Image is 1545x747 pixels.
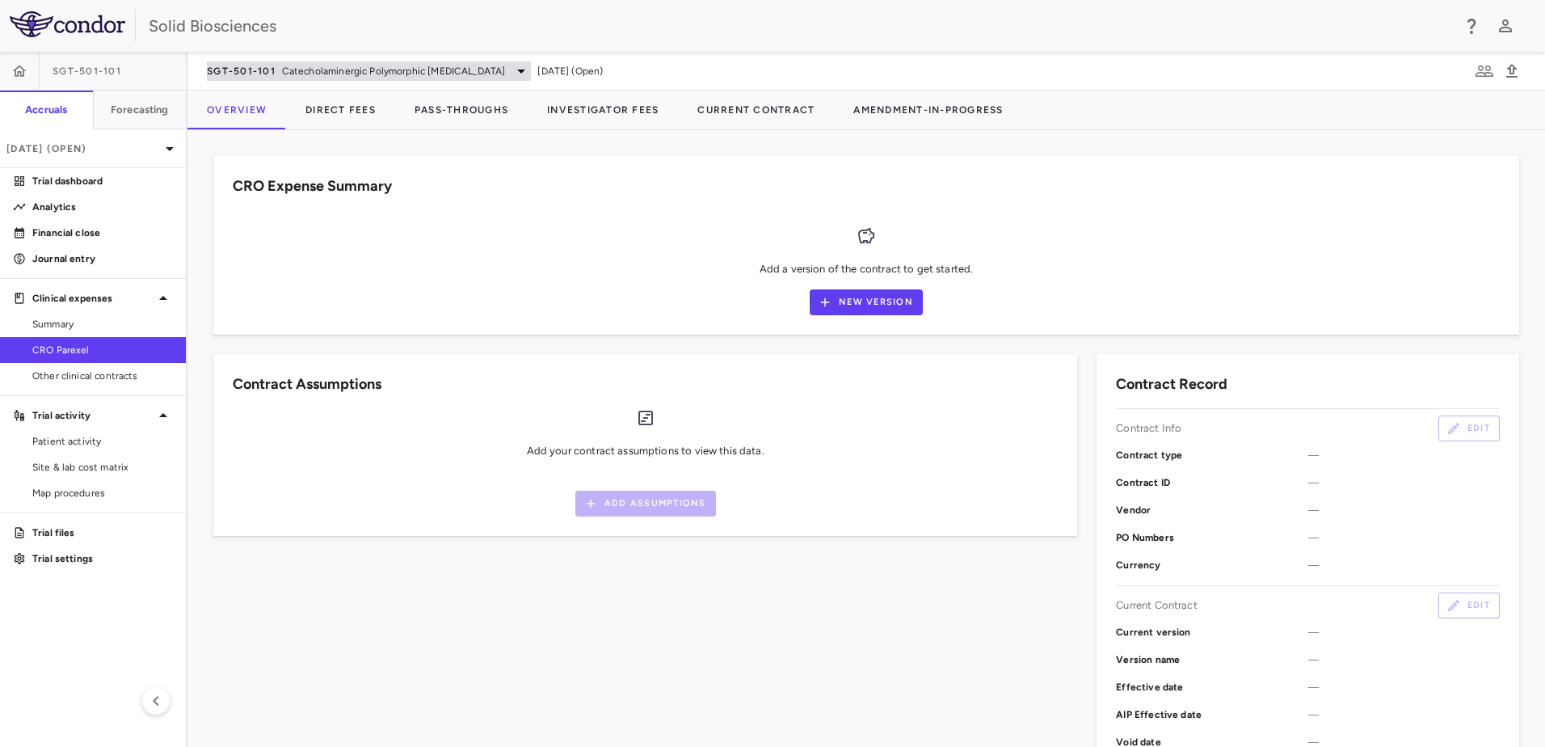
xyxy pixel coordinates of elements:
span: Summary [32,317,173,331]
h6: Contract Assumptions [233,373,381,395]
span: — [1308,558,1500,572]
button: Overview [187,91,286,129]
button: Current Contract [678,91,834,129]
span: SGT-501-101 [53,65,121,78]
span: [DATE] (Open) [537,64,603,78]
p: Current Contract [1116,598,1197,613]
p: PO Numbers [1116,530,1307,545]
img: logo-full-BYUhSk78.svg [10,11,125,37]
button: New Version [810,289,923,315]
span: — [1308,652,1500,667]
p: Contract Info [1116,421,1181,436]
span: — [1308,707,1500,722]
span: — [1308,475,1500,490]
p: Financial close [32,226,173,240]
span: Patient activity [32,434,173,449]
p: [DATE] (Open) [6,141,160,156]
p: Clinical expenses [32,291,154,306]
h6: Accruals [25,103,67,117]
p: Contract ID [1116,475,1307,490]
span: CRO Parexel [32,343,173,357]
p: AIP Effective date [1116,707,1307,722]
button: Direct Fees [286,91,395,129]
div: Solid Biosciences [149,14,1451,38]
span: — [1308,448,1500,462]
span: Catecholaminergic Polymorphic [MEDICAL_DATA] [282,64,506,78]
p: Analytics [32,200,173,214]
button: Amendment-In-Progress [834,91,1022,129]
span: — [1308,530,1500,545]
p: Trial activity [32,408,154,423]
span: — [1308,625,1500,639]
p: Contract type [1116,448,1307,462]
span: Map procedures [32,486,173,500]
p: Add your contract assumptions to view this data. [527,444,764,458]
p: Trial dashboard [32,174,173,188]
h6: Forecasting [111,103,169,117]
p: Journal entry [32,251,173,266]
p: Trial settings [32,551,173,566]
p: Trial files [32,525,173,540]
span: Site & lab cost matrix [32,460,173,475]
span: — [1308,503,1500,517]
p: Version name [1116,652,1307,667]
p: Current version [1116,625,1307,639]
span: Other clinical contracts [32,369,173,383]
span: SGT-501-101 [207,65,276,78]
span: — [1308,680,1500,694]
p: Currency [1116,558,1307,572]
p: Vendor [1116,503,1307,517]
button: Investigator Fees [528,91,678,129]
p: Effective date [1116,680,1307,694]
h6: CRO Expense Summary [233,175,392,197]
p: Add a version of the contract to get started. [760,262,974,276]
button: Pass-Throughs [395,91,528,129]
h6: Contract Record [1116,373,1227,395]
